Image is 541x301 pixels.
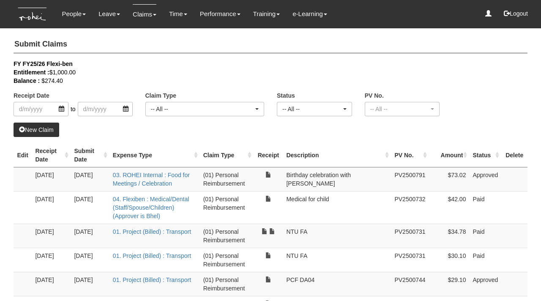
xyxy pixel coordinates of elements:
[14,123,59,137] a: New Claim
[292,4,327,24] a: e-Learning
[113,228,191,235] a: 01. Project (Billed) : Transport
[429,167,470,191] td: $73.02
[32,143,71,167] th: Receipt Date : activate to sort column ascending
[429,191,470,224] td: $42.00
[14,69,49,76] b: Entitlement :
[277,91,295,100] label: Status
[62,4,86,24] a: People
[391,191,429,224] td: PV2500732
[71,224,109,248] td: [DATE]
[113,172,190,187] a: 03. ROHEI Internal : Food for Meetings / Celebration
[32,191,71,224] td: [DATE]
[429,248,470,272] td: $30.10
[200,224,254,248] td: (01) Personal Reimbursement
[68,102,78,116] span: to
[32,167,71,191] td: [DATE]
[200,4,240,24] a: Performance
[14,77,40,84] b: Balance :
[169,4,187,24] a: Time
[14,143,32,167] th: Edit
[14,102,68,116] input: d/m/yyyy
[113,276,191,283] a: 01. Project (Billed) : Transport
[283,167,391,191] td: Birthday celebration with [PERSON_NAME]
[109,143,200,167] th: Expense Type : activate to sort column ascending
[32,248,71,272] td: [DATE]
[32,224,71,248] td: [DATE]
[200,167,254,191] td: (01) Personal Reimbursement
[283,143,391,167] th: Description : activate to sort column ascending
[283,248,391,272] td: NTU FA
[429,224,470,248] td: $34.78
[469,167,501,191] td: Approved
[200,191,254,224] td: (01) Personal Reimbursement
[113,252,191,259] a: 01. Project (Billed) : Transport
[365,91,384,100] label: PV No.
[71,248,109,272] td: [DATE]
[370,105,429,113] div: -- All --
[365,102,440,116] button: -- All --
[469,143,501,167] th: Status : activate to sort column ascending
[14,68,515,77] div: $1,000.00
[98,4,120,24] a: Leave
[283,224,391,248] td: NTU FA
[145,102,265,116] button: -- All --
[254,143,283,167] th: Receipt
[469,248,501,272] td: Paid
[71,143,109,167] th: Submit Date : activate to sort column ascending
[14,91,49,100] label: Receipt Date
[151,105,254,113] div: -- All --
[498,3,534,24] button: Logout
[41,77,63,84] span: $274.40
[71,272,109,296] td: [DATE]
[391,272,429,296] td: PV2500744
[113,196,189,219] a: 04. Flexiben : Medical/Dental (Staff/Spouse/Children) (Approver is Bhel)
[14,36,527,53] h4: Submit Claims
[391,224,429,248] td: PV2500731
[277,102,352,116] button: -- All --
[133,4,156,24] a: Claims
[283,272,391,296] td: PCF DA04
[200,248,254,272] td: (01) Personal Reimbursement
[501,143,527,167] th: Delete
[429,272,470,296] td: $29.10
[14,60,73,67] b: FY FY25/26 Flexi-ben
[469,272,501,296] td: Approved
[429,143,470,167] th: Amount : activate to sort column ascending
[469,191,501,224] td: Paid
[283,191,391,224] td: Medical for child
[32,272,71,296] td: [DATE]
[391,143,429,167] th: PV No. : activate to sort column ascending
[391,248,429,272] td: PV2500731
[200,143,254,167] th: Claim Type : activate to sort column ascending
[78,102,133,116] input: d/m/yyyy
[71,191,109,224] td: [DATE]
[200,272,254,296] td: (01) Personal Reimbursement
[469,224,501,248] td: Paid
[391,167,429,191] td: PV2500791
[71,167,109,191] td: [DATE]
[253,4,280,24] a: Training
[282,105,342,113] div: -- All --
[145,91,177,100] label: Claim Type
